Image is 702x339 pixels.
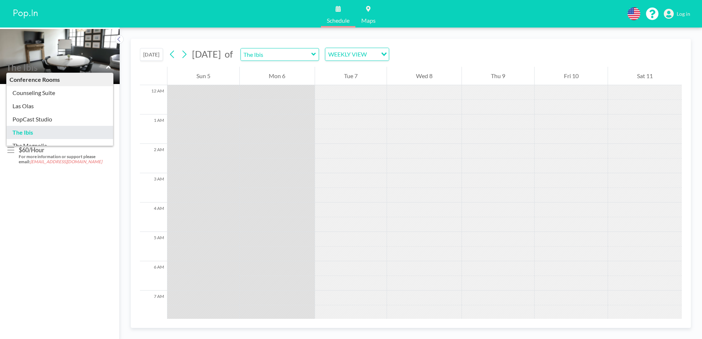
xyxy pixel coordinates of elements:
div: 12 AM [140,85,167,114]
div: Conference Rooms [7,73,113,86]
div: 4 AM [140,203,167,232]
img: organization-logo [12,7,40,21]
a: Log in [664,9,690,19]
div: The Magnolia [7,139,113,152]
div: Tue 7 [315,67,387,85]
input: The Ibis [241,48,311,61]
div: Counseling Suite [7,86,113,99]
div: 3 AM [140,173,167,203]
div: Thu 9 [462,67,534,85]
span: Maps [361,18,376,23]
input: The Ibis [6,62,106,73]
div: Sat 11 [608,67,682,85]
h5: For more information or support please email: [19,154,105,165]
div: 7 AM [140,291,167,320]
div: Search for option [325,48,389,61]
div: The Ibis [7,126,113,139]
em: [EMAIL_ADDRESS][DOMAIN_NAME] [30,159,102,164]
span: [DATE] [192,48,221,59]
div: 2 AM [140,144,167,173]
div: 6 AM [140,261,167,291]
span: Schedule [327,18,350,23]
div: Fri 10 [535,67,607,85]
div: 5 AM [140,232,167,261]
div: Sun 5 [167,67,239,85]
span: Log in [677,11,690,17]
div: 1 AM [140,114,167,144]
span: WEEKLY VIEW [327,50,368,59]
span: Floor: 2 [6,73,25,80]
h3: $60/Hour [19,146,105,154]
div: Las Olas [7,99,113,113]
div: PopCast Studio [7,113,113,126]
button: [DATE] [140,48,163,61]
div: Wed 8 [387,67,462,85]
input: Search for option [369,50,377,59]
span: of [225,48,233,60]
div: Mon 6 [240,67,314,85]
